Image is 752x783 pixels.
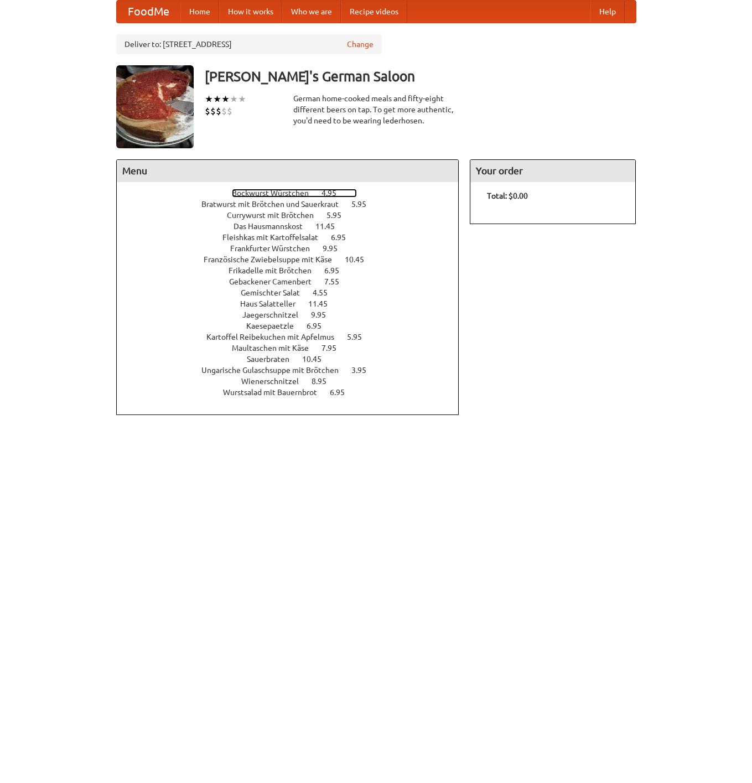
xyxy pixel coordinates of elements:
a: Kartoffel Reibekuchen mit Apfelmus 5.95 [206,333,382,341]
a: Französische Zwiebelsuppe mit Käse 10.45 [204,255,385,264]
a: Frikadelle mit Brötchen 6.95 [229,266,360,275]
li: $ [216,105,221,117]
a: Sauerbraten 10.45 [247,355,342,364]
span: 10.45 [302,355,333,364]
span: Frankfurter Würstchen [230,244,321,253]
li: ★ [230,93,238,105]
a: Ungarische Gulaschsuppe mit Brötchen 3.95 [201,366,387,375]
h4: Your order [470,160,635,182]
a: Wurstsalad mit Bauernbrot 6.95 [223,388,365,397]
li: $ [205,105,210,117]
span: Kartoffel Reibekuchen mit Apfelmus [206,333,345,341]
span: Haus Salatteller [240,299,307,308]
span: Gebackener Camenbert [229,277,323,286]
span: Currywurst mit Brötchen [227,211,325,220]
a: FoodMe [117,1,180,23]
span: 11.45 [308,299,339,308]
span: 7.95 [321,344,348,352]
a: Bockwurst Würstchen 4.95 [232,189,357,198]
a: Kaesepaetzle 6.95 [246,322,342,330]
span: 7.55 [324,277,350,286]
a: Change [347,39,374,50]
span: 11.45 [315,222,346,231]
span: 9.95 [311,310,337,319]
span: 8.95 [312,377,338,386]
li: $ [221,105,227,117]
li: $ [210,105,216,117]
span: Kaesepaetzle [246,322,305,330]
span: Sauerbraten [247,355,300,364]
span: Das Hausmannskost [234,222,314,231]
img: angular.jpg [116,65,194,148]
a: Recipe videos [341,1,407,23]
span: Maultaschen mit Käse [232,344,320,352]
a: Fleishkas mit Kartoffelsalat 6.95 [222,233,366,242]
span: 4.55 [313,288,339,297]
span: Ungarische Gulaschsuppe mit Brötchen [201,366,350,375]
span: Wienerschnitzel [241,377,310,386]
a: Wienerschnitzel 8.95 [241,377,347,386]
span: Frikadelle mit Brötchen [229,266,323,275]
h3: [PERSON_NAME]'s German Saloon [205,65,636,87]
li: ★ [205,93,213,105]
h4: Menu [117,160,459,182]
a: Jaegerschnitzel 9.95 [242,310,346,319]
span: 10.45 [345,255,375,264]
span: Jaegerschnitzel [242,310,309,319]
a: Frankfurter Würstchen 9.95 [230,244,358,253]
span: 5.95 [347,333,373,341]
span: Gemischter Salat [241,288,311,297]
span: 6.95 [330,388,356,397]
span: 4.95 [321,189,348,198]
li: ★ [213,93,221,105]
a: Gemischter Salat 4.55 [241,288,348,297]
span: 9.95 [323,244,349,253]
span: 5.95 [351,200,377,209]
li: $ [227,105,232,117]
a: Who we are [282,1,341,23]
div: Deliver to: [STREET_ADDRESS] [116,34,382,54]
a: How it works [219,1,282,23]
b: Total: $0.00 [487,191,528,200]
span: Fleishkas mit Kartoffelsalat [222,233,329,242]
a: Currywurst mit Brötchen 5.95 [227,211,362,220]
span: Bratwurst mit Brötchen und Sauerkraut [201,200,350,209]
span: 6.95 [324,266,350,275]
span: 3.95 [351,366,377,375]
span: 5.95 [326,211,352,220]
a: Bratwurst mit Brötchen und Sauerkraut 5.95 [201,200,387,209]
a: Maultaschen mit Käse 7.95 [232,344,357,352]
a: Home [180,1,219,23]
span: Bockwurst Würstchen [232,189,320,198]
a: Gebackener Camenbert 7.55 [229,277,360,286]
span: 6.95 [331,233,357,242]
div: German home-cooked meals and fifty-eight different beers on tap. To get more authentic, you'd nee... [293,93,459,126]
a: Haus Salatteller 11.45 [240,299,348,308]
a: Das Hausmannskost 11.45 [234,222,355,231]
li: ★ [221,93,230,105]
li: ★ [238,93,246,105]
span: 6.95 [307,322,333,330]
a: Help [590,1,625,23]
span: Französische Zwiebelsuppe mit Käse [204,255,343,264]
span: Wurstsalad mit Bauernbrot [223,388,328,397]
